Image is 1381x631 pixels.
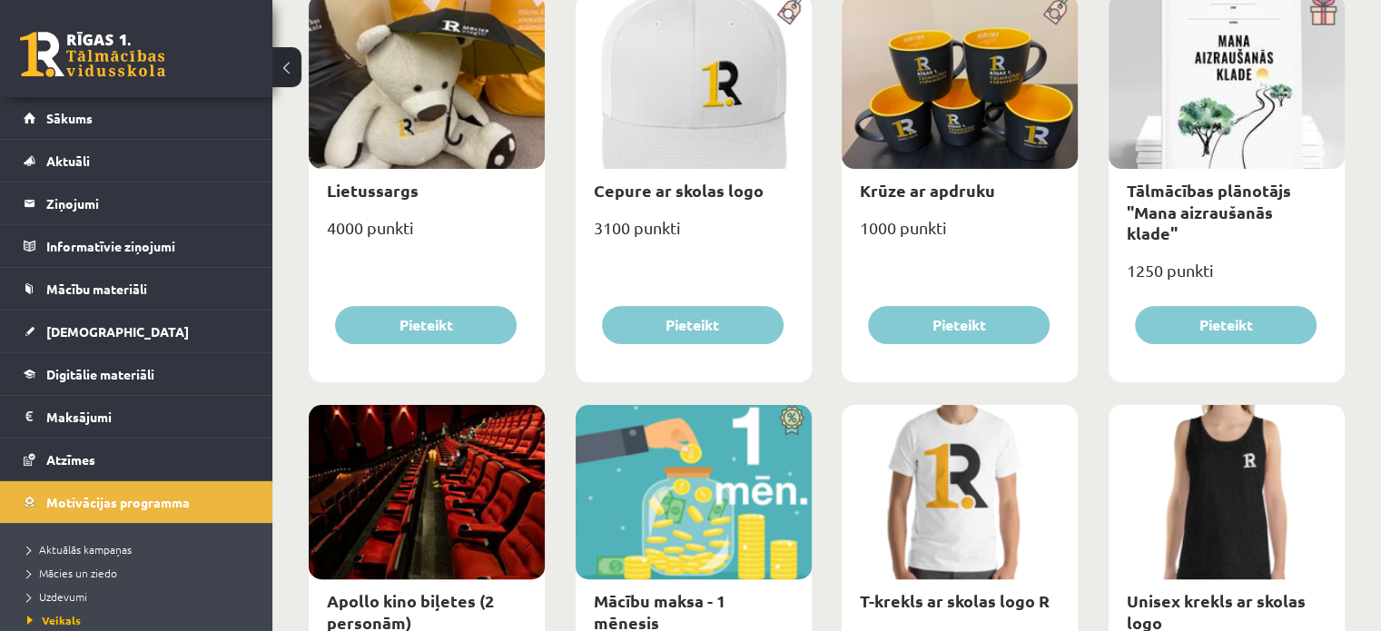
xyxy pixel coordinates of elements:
[602,306,784,344] button: Pieteikt
[1135,306,1317,344] button: Pieteikt
[46,225,250,267] legend: Informatīvie ziņojumi
[46,494,190,510] span: Motivācijas programma
[24,97,250,139] a: Sākums
[27,566,117,580] span: Mācies un ziedo
[842,212,1078,258] div: 1000 punkti
[24,353,250,395] a: Digitālie materiāli
[24,140,250,182] a: Aktuāli
[20,32,165,77] a: Rīgas 1. Tālmācības vidusskola
[594,180,764,201] a: Cepure ar skolas logo
[46,396,250,438] legend: Maksājumi
[46,323,189,340] span: [DEMOGRAPHIC_DATA]
[868,306,1050,344] button: Pieteikt
[1109,255,1345,301] div: 1250 punkti
[309,212,545,258] div: 4000 punkti
[1127,180,1291,243] a: Tālmācības plānotājs "Mana aizraušanās klade"
[335,306,517,344] button: Pieteikt
[24,225,250,267] a: Informatīvie ziņojumi
[27,542,132,557] span: Aktuālās kampaņas
[24,481,250,523] a: Motivācijas programma
[46,110,93,126] span: Sākums
[27,589,87,604] span: Uzdevumi
[27,541,254,557] a: Aktuālās kampaņas
[24,396,250,438] a: Maksājumi
[46,281,147,297] span: Mācību materiāli
[27,613,81,627] span: Veikals
[24,439,250,480] a: Atzīmes
[860,590,1050,611] a: T-krekls ar skolas logo R
[24,311,250,352] a: [DEMOGRAPHIC_DATA]
[576,212,812,258] div: 3100 punkti
[46,182,250,224] legend: Ziņojumi
[771,405,812,436] img: Atlaide
[46,366,154,382] span: Digitālie materiāli
[24,268,250,310] a: Mācību materiāli
[327,180,419,201] a: Lietussargs
[24,182,250,224] a: Ziņojumi
[46,451,95,468] span: Atzīmes
[27,612,254,628] a: Veikals
[46,153,90,169] span: Aktuāli
[860,180,995,201] a: Krūze ar apdruku
[27,588,254,605] a: Uzdevumi
[27,565,254,581] a: Mācies un ziedo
